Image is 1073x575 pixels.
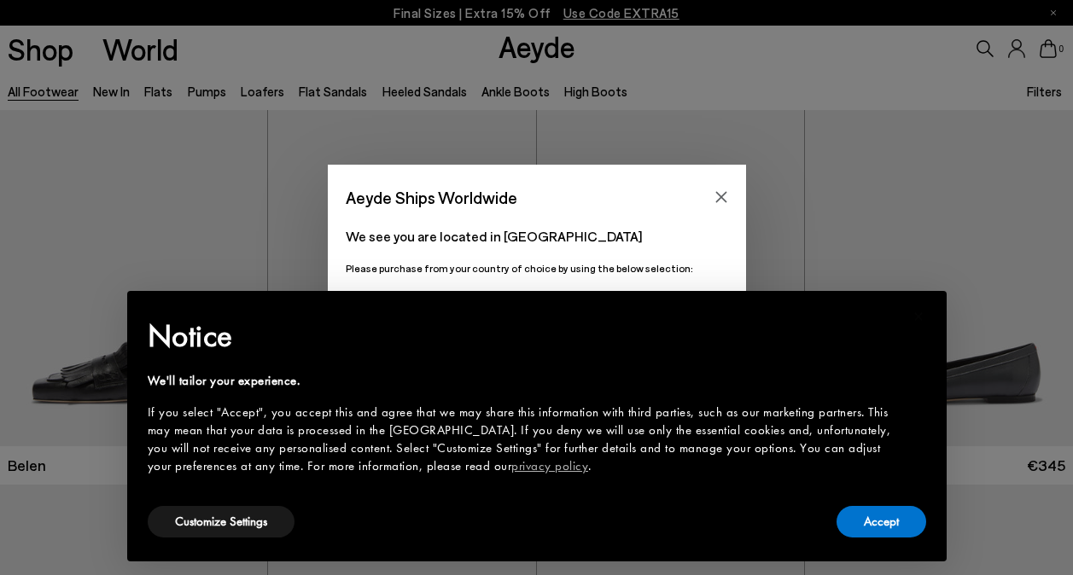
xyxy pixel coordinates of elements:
[913,303,924,329] span: ×
[709,184,734,210] button: Close
[148,314,899,358] h2: Notice
[148,506,294,537] button: Customize Settings
[346,183,517,212] span: Aeyde Ships Worldwide
[148,404,899,475] div: If you select "Accept", you accept this and agree that we may share this information with third p...
[148,372,899,390] div: We'll tailor your experience.
[837,506,926,537] button: Accept
[346,226,728,247] p: We see you are located in [GEOGRAPHIC_DATA]
[899,296,940,337] button: Close this notice
[346,260,728,276] p: Please purchase from your country of choice by using the below selection:
[511,457,588,474] a: privacy policy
